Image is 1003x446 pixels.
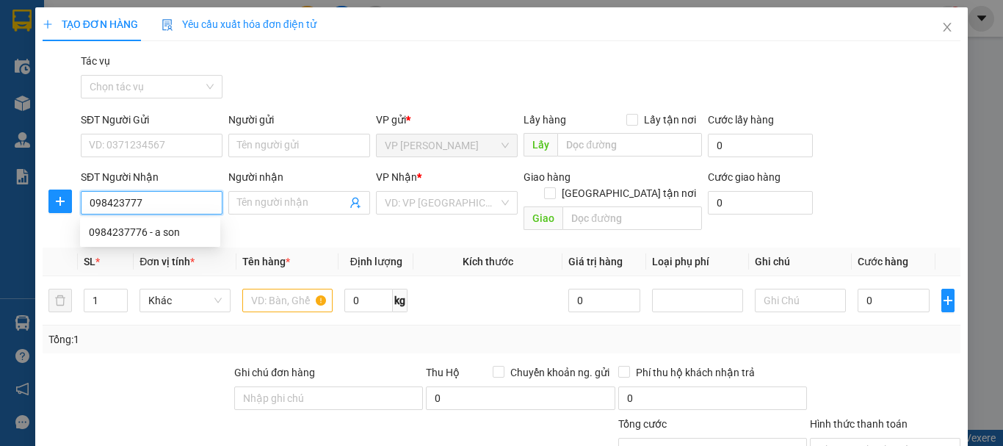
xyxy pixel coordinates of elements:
[941,289,955,312] button: plus
[48,190,72,213] button: plus
[242,256,290,267] span: Tên hàng
[48,289,72,312] button: delete
[89,224,211,240] div: 0984237776 - a son
[234,367,315,378] label: Ghi chú đơn hàng
[708,191,813,215] input: Cước giao hàng
[927,7,968,48] button: Close
[463,256,513,267] span: Kích thước
[376,171,417,183] span: VP Nhận
[393,289,408,312] span: kg
[562,206,702,230] input: Dọc đường
[242,289,333,312] input: VD: Bàn, Ghế
[638,112,702,128] span: Lấy tận nơi
[810,418,908,430] label: Hình thức thanh toán
[140,256,195,267] span: Đơn vị tính
[43,19,53,29] span: plus
[557,133,702,157] input: Dọc đường
[524,206,562,230] span: Giao
[80,220,220,244] div: 0984237776 - a son
[48,331,388,348] div: Tổng: 1
[148,289,222,312] span: Khác
[504,364,615,381] span: Chuyển khoản ng. gửi
[228,112,370,128] div: Người gửi
[708,114,774,126] label: Cước lấy hàng
[568,256,623,267] span: Giá trị hàng
[749,248,852,276] th: Ghi chú
[228,169,370,185] div: Người nhận
[350,256,402,267] span: Định lượng
[350,197,361,209] span: user-add
[524,171,571,183] span: Giao hàng
[162,18,316,30] span: Yêu cầu xuất hóa đơn điện tử
[385,134,509,157] span: VP Ngọc Hồi
[81,55,110,67] label: Tác vụ
[708,171,781,183] label: Cước giao hàng
[376,112,518,128] div: VP gửi
[426,367,460,378] span: Thu Hộ
[618,418,667,430] span: Tổng cước
[568,289,640,312] input: 0
[43,18,138,30] span: TẠO ĐƠN HÀNG
[556,185,702,201] span: [GEOGRAPHIC_DATA] tận nơi
[941,21,953,33] span: close
[234,386,423,410] input: Ghi chú đơn hàng
[858,256,908,267] span: Cước hàng
[630,364,761,381] span: Phí thu hộ khách nhận trả
[49,195,71,207] span: plus
[81,112,222,128] div: SĐT Người Gửi
[755,289,846,312] input: Ghi Chú
[162,19,173,31] img: icon
[81,169,222,185] div: SĐT Người Nhận
[942,295,954,306] span: plus
[524,114,566,126] span: Lấy hàng
[84,256,95,267] span: SL
[646,248,749,276] th: Loại phụ phí
[524,133,557,157] span: Lấy
[708,134,813,157] input: Cước lấy hàng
